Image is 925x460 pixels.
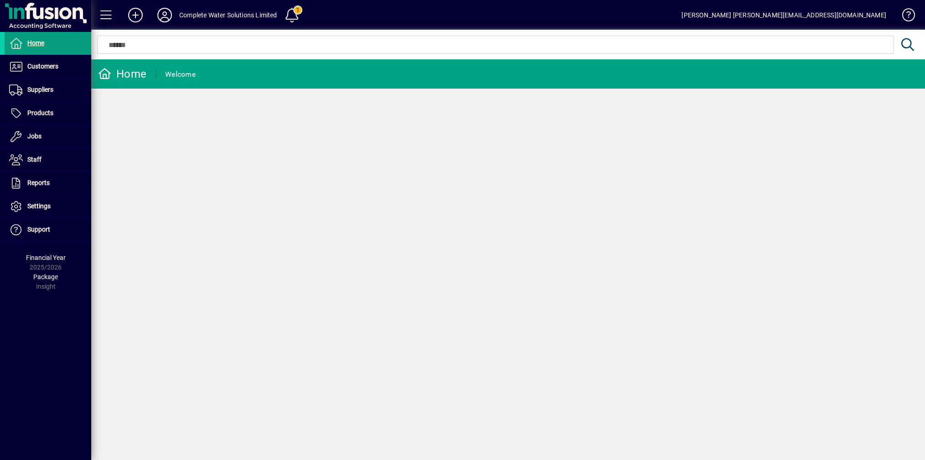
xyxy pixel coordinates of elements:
[5,125,91,148] a: Jobs
[27,63,58,70] span: Customers
[5,218,91,241] a: Support
[895,2,914,32] a: Knowledge Base
[27,226,50,233] span: Support
[681,8,886,22] div: [PERSON_NAME] [PERSON_NAME][EMAIL_ADDRESS][DOMAIN_NAME]
[27,39,44,47] span: Home
[26,254,66,261] span: Financial Year
[179,8,277,22] div: Complete Water Solutions Limited
[98,67,146,81] div: Home
[27,109,53,116] span: Products
[5,55,91,78] a: Customers
[121,7,150,23] button: Add
[165,67,196,82] div: Welcome
[5,102,91,125] a: Products
[5,172,91,195] a: Reports
[5,79,91,101] a: Suppliers
[5,148,91,171] a: Staff
[5,195,91,218] a: Settings
[27,179,50,186] span: Reports
[27,86,53,93] span: Suppliers
[27,132,42,140] span: Jobs
[27,156,42,163] span: Staff
[33,273,58,280] span: Package
[150,7,179,23] button: Profile
[27,202,51,210] span: Settings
